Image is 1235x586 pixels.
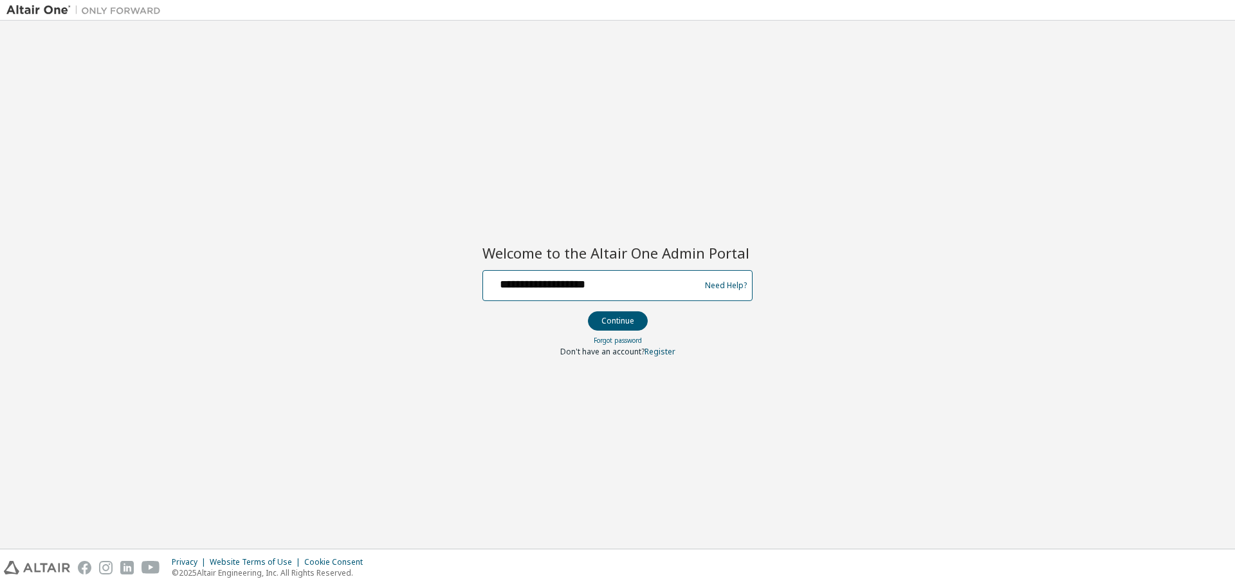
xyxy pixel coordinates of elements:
p: © 2025 Altair Engineering, Inc. All Rights Reserved. [172,567,370,578]
a: Need Help? [705,285,747,286]
img: youtube.svg [142,561,160,574]
img: facebook.svg [78,561,91,574]
h2: Welcome to the Altair One Admin Portal [482,244,753,262]
button: Continue [588,311,648,331]
img: linkedin.svg [120,561,134,574]
img: altair_logo.svg [4,561,70,574]
a: Forgot password [594,336,642,345]
a: Register [645,346,675,357]
div: Website Terms of Use [210,557,304,567]
img: instagram.svg [99,561,113,574]
div: Cookie Consent [304,557,370,567]
img: Altair One [6,4,167,17]
span: Don't have an account? [560,346,645,357]
div: Privacy [172,557,210,567]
